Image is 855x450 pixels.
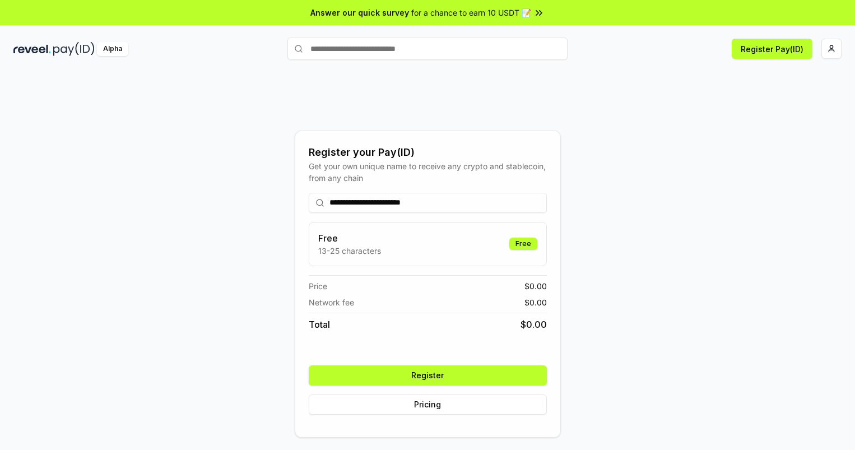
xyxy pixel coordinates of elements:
[411,7,531,18] span: for a chance to earn 10 USDT 📝
[13,42,51,56] img: reveel_dark
[309,145,547,160] div: Register your Pay(ID)
[521,318,547,331] span: $ 0.00
[524,280,547,292] span: $ 0.00
[310,7,409,18] span: Answer our quick survey
[97,42,128,56] div: Alpha
[509,238,537,250] div: Free
[309,296,354,308] span: Network fee
[309,280,327,292] span: Price
[732,39,812,59] button: Register Pay(ID)
[309,318,330,331] span: Total
[318,231,381,245] h3: Free
[309,395,547,415] button: Pricing
[53,42,95,56] img: pay_id
[318,245,381,257] p: 13-25 characters
[309,160,547,184] div: Get your own unique name to receive any crypto and stablecoin, from any chain
[524,296,547,308] span: $ 0.00
[309,365,547,386] button: Register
